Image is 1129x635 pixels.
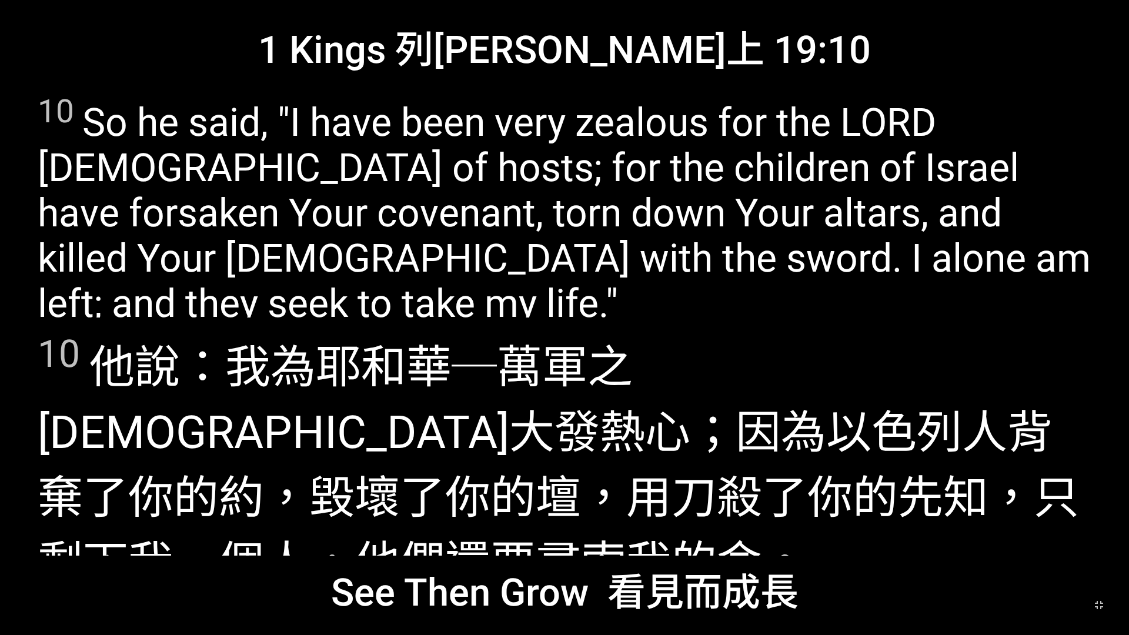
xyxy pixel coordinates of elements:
[38,330,1091,591] span: 他說
[38,92,74,130] sup: 10
[128,537,807,590] wh3498: 我一個人，他們還要尋
[38,341,1079,590] wh3068: ─萬軍
[258,19,871,74] span: 1 Kings 列[PERSON_NAME]上 19:10
[38,472,1079,590] wh1285: ，毀壞了
[762,537,807,590] wh5315: 。
[38,472,1079,590] wh2040: 你的壇
[38,472,1079,590] wh5800: 你的約
[38,406,1079,590] wh7065: ；因為以色列
[38,332,80,376] sup: 10
[38,406,1079,590] wh3478: 人
[38,92,1091,326] span: So he said, "I have been very zealous for the LORD [DEMOGRAPHIC_DATA] of hosts; for the children ...
[626,537,807,590] wh3947: 我的命
[38,406,1079,590] wh1121: 背棄了
[331,562,799,617] span: See Then Grow 看見而成長
[38,341,1079,590] wh559: ：我為耶和華
[581,537,807,590] wh1245: 索
[38,406,1079,590] wh430: 大發熱心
